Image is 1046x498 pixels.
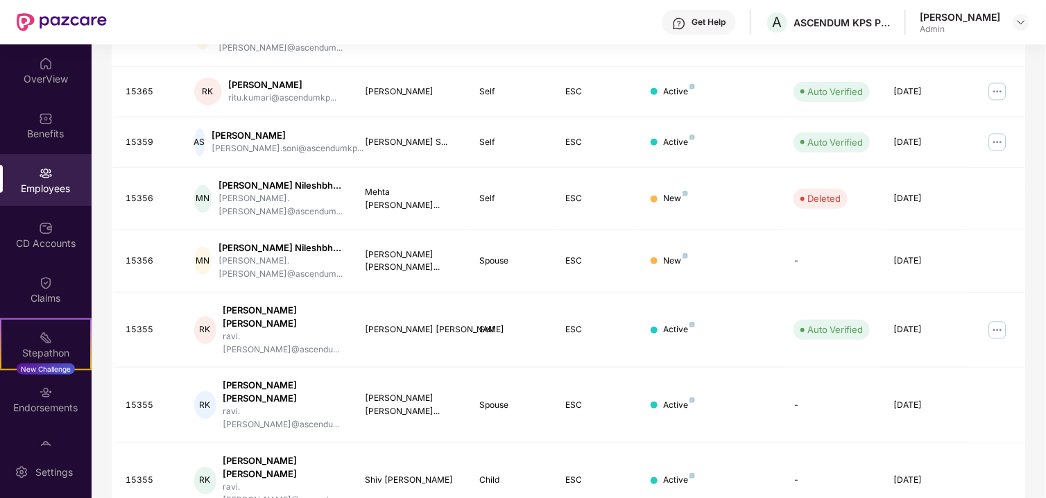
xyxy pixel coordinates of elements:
[565,323,629,336] div: ESC
[194,316,216,344] div: RK
[565,399,629,412] div: ESC
[663,323,695,336] div: Active
[689,473,695,479] img: svg+xml;base64,PHN2ZyB4bWxucz0iaHR0cDovL3d3dy53My5vcmcvMjAwMC9zdmciIHdpZHRoPSI4IiBoZWlnaHQ9IjgiIH...
[1015,17,1027,28] img: svg+xml;base64,PHN2ZyBpZD0iRHJvcGRvd24tMzJ4MzIiIHhtbG5zPSJodHRwOi8vd3d3LnczLm9yZy8yMDAwL3N2ZyIgd2...
[986,319,1009,341] img: manageButton
[479,136,543,149] div: Self
[479,323,543,336] div: Self
[683,191,688,196] img: svg+xml;base64,PHN2ZyB4bWxucz0iaHR0cDovL3d3dy53My5vcmcvMjAwMC9zdmciIHdpZHRoPSI4IiBoZWlnaHQ9IjgiIH...
[218,255,343,281] div: [PERSON_NAME].[PERSON_NAME]@ascendum...
[366,323,458,336] div: [PERSON_NAME] [PERSON_NAME]
[194,247,212,275] div: MN
[223,330,343,357] div: ravi.[PERSON_NAME]@ascendu...
[672,17,686,31] img: svg+xml;base64,PHN2ZyBpZD0iSGVscC0zMngzMiIgeG1sbnM9Imh0dHA6Ly93d3cudzMub3JnLzIwMDAvc3ZnIiB3aWR0aD...
[689,397,695,403] img: svg+xml;base64,PHN2ZyB4bWxucz0iaHR0cDovL3d3dy53My5vcmcvMjAwMC9zdmciIHdpZHRoPSI4IiBoZWlnaHQ9IjgiIH...
[223,405,343,431] div: ravi.[PERSON_NAME]@ascendu...
[212,129,364,142] div: [PERSON_NAME]
[39,166,53,180] img: svg+xml;base64,PHN2ZyBpZD0iRW1wbG95ZWVzIiB4bWxucz0iaHR0cDovL3d3dy53My5vcmcvMjAwMC9zdmciIHdpZHRoPS...
[194,391,216,419] div: RK
[773,14,782,31] span: A
[218,192,343,218] div: [PERSON_NAME].[PERSON_NAME]@ascendum...
[986,80,1009,103] img: manageButton
[223,379,343,405] div: [PERSON_NAME] [PERSON_NAME]
[126,192,172,205] div: 15356
[223,454,343,481] div: [PERSON_NAME] [PERSON_NAME]
[1,346,90,360] div: Stepathon
[794,16,891,29] div: ASCENDUM KPS PRIVATE LIMITED
[15,465,28,479] img: svg+xml;base64,PHN2ZyBpZD0iU2V0dGluZy0yMHgyMCIgeG1sbnM9Imh0dHA6Ly93d3cudzMub3JnLzIwMDAvc3ZnIiB3aW...
[893,323,957,336] div: [DATE]
[663,255,688,268] div: New
[479,192,543,205] div: Self
[782,368,882,443] td: -
[893,474,957,487] div: [DATE]
[229,92,337,105] div: ritu.kumari@ascendumkp...
[565,474,629,487] div: ESC
[194,467,216,495] div: RK
[920,24,1000,35] div: Admin
[663,192,688,205] div: New
[126,323,172,336] div: 15355
[663,474,695,487] div: Active
[39,112,53,126] img: svg+xml;base64,PHN2ZyBpZD0iQmVuZWZpdHMiIHhtbG5zPSJodHRwOi8vd3d3LnczLm9yZy8yMDAwL3N2ZyIgd2lkdGg9Ij...
[565,85,629,98] div: ESC
[565,192,629,205] div: ESC
[39,221,53,235] img: svg+xml;base64,PHN2ZyBpZD0iQ0RfQWNjb3VudHMiIGRhdGEtbmFtZT0iQ0QgQWNjb3VudHMiIHhtbG5zPSJodHRwOi8vd3...
[194,128,205,156] div: AS
[366,392,458,418] div: [PERSON_NAME] [PERSON_NAME]...
[893,192,957,205] div: [DATE]
[229,78,337,92] div: [PERSON_NAME]
[366,474,458,487] div: Shiv [PERSON_NAME]
[126,399,172,412] div: 15355
[126,474,172,487] div: 15355
[126,136,172,149] div: 15359
[218,241,343,255] div: [PERSON_NAME] Nileshbh...
[366,186,458,212] div: Mehta [PERSON_NAME]...
[194,185,212,213] div: MN
[366,136,458,149] div: [PERSON_NAME] S...
[893,136,957,149] div: [DATE]
[663,85,695,98] div: Active
[479,255,543,268] div: Spouse
[986,131,1009,153] img: manageButton
[893,255,957,268] div: [DATE]
[39,331,53,345] img: svg+xml;base64,PHN2ZyB4bWxucz0iaHR0cDovL3d3dy53My5vcmcvMjAwMC9zdmciIHdpZHRoPSIyMSIgaGVpZ2h0PSIyMC...
[366,85,458,98] div: [PERSON_NAME]
[782,230,882,293] td: -
[807,323,863,336] div: Auto Verified
[39,276,53,290] img: svg+xml;base64,PHN2ZyBpZD0iQ2xhaW0iIHhtbG5zPSJodHRwOi8vd3d3LnczLm9yZy8yMDAwL3N2ZyIgd2lkdGg9IjIwIi...
[126,255,172,268] div: 15356
[663,399,695,412] div: Active
[39,386,53,400] img: svg+xml;base64,PHN2ZyBpZD0iRW5kb3JzZW1lbnRzIiB4bWxucz0iaHR0cDovL3d3dy53My5vcmcvMjAwMC9zdmciIHdpZH...
[17,13,107,31] img: New Pazcare Logo
[689,135,695,140] img: svg+xml;base64,PHN2ZyB4bWxucz0iaHR0cDovL3d3dy53My5vcmcvMjAwMC9zdmciIHdpZHRoPSI4IiBoZWlnaHQ9IjgiIH...
[565,136,629,149] div: ESC
[479,399,543,412] div: Spouse
[565,255,629,268] div: ESC
[893,399,957,412] div: [DATE]
[920,10,1000,24] div: [PERSON_NAME]
[689,322,695,327] img: svg+xml;base64,PHN2ZyB4bWxucz0iaHR0cDovL3d3dy53My5vcmcvMjAwMC9zdmciIHdpZHRoPSI4IiBoZWlnaHQ9IjgiIH...
[692,17,726,28] div: Get Help
[31,465,77,479] div: Settings
[126,85,172,98] div: 15365
[807,135,863,149] div: Auto Verified
[212,142,364,155] div: [PERSON_NAME].soni@ascendumkp...
[689,84,695,89] img: svg+xml;base64,PHN2ZyB4bWxucz0iaHR0cDovL3d3dy53My5vcmcvMjAwMC9zdmciIHdpZHRoPSI4IiBoZWlnaHQ9IjgiIH...
[807,85,863,98] div: Auto Verified
[194,78,222,105] div: RK
[39,440,53,454] img: svg+xml;base64,PHN2ZyBpZD0iTXlfT3JkZXJzIiBkYXRhLW5hbWU9Ik15IE9yZGVycyIgeG1sbnM9Imh0dHA6Ly93d3cudz...
[218,179,343,192] div: [PERSON_NAME] Nileshbh...
[366,248,458,275] div: [PERSON_NAME] [PERSON_NAME]...
[479,85,543,98] div: Self
[683,253,688,259] img: svg+xml;base64,PHN2ZyB4bWxucz0iaHR0cDovL3d3dy53My5vcmcvMjAwMC9zdmciIHdpZHRoPSI4IiBoZWlnaHQ9IjgiIH...
[663,136,695,149] div: Active
[893,85,957,98] div: [DATE]
[17,363,75,375] div: New Challenge
[223,304,343,330] div: [PERSON_NAME] [PERSON_NAME]
[479,474,543,487] div: Child
[807,191,841,205] div: Deleted
[39,57,53,71] img: svg+xml;base64,PHN2ZyBpZD0iSG9tZSIgeG1sbnM9Imh0dHA6Ly93d3cudzMub3JnLzIwMDAvc3ZnIiB3aWR0aD0iMjAiIG...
